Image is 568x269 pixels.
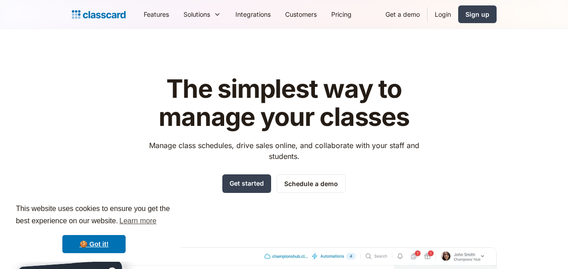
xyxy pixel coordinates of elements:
[278,4,324,24] a: Customers
[222,174,271,193] a: Get started
[228,4,278,24] a: Integrations
[136,4,176,24] a: Features
[458,5,497,23] a: Sign up
[324,4,359,24] a: Pricing
[141,140,427,162] p: Manage class schedules, drive sales online, and collaborate with your staff and students.
[7,195,181,262] div: cookieconsent
[465,10,489,19] div: Sign up
[16,203,172,228] span: This website uses cookies to ensure you get the best experience on our website.
[141,75,427,131] h1: The simplest way to manage your classes
[183,10,210,19] div: Solutions
[427,4,458,24] a: Login
[378,4,427,24] a: Get a demo
[72,8,126,21] a: home
[62,235,126,253] a: dismiss cookie message
[118,214,158,228] a: learn more about cookies
[176,4,228,24] div: Solutions
[277,174,346,193] a: Schedule a demo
